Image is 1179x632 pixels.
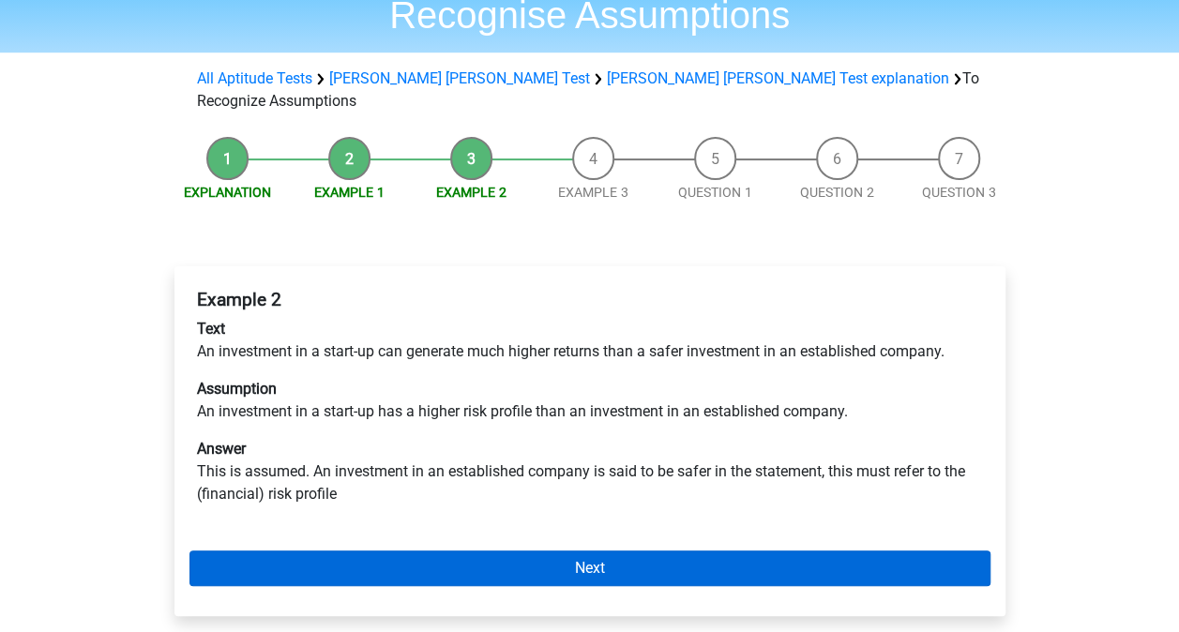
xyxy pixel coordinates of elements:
a: Next [189,550,990,586]
a: Example 3 [558,185,628,200]
a: All Aptitude Tests [197,69,312,87]
p: An investment in a start-up can generate much higher returns than a safer investment in an establ... [197,318,983,363]
a: Example 2 [436,185,506,200]
b: Text [197,320,225,338]
p: An investment in a start-up has a higher risk profile than an investment in an established company. [197,378,983,423]
a: [PERSON_NAME] [PERSON_NAME] Test [329,69,590,87]
a: Question 2 [800,185,874,200]
p: This is assumed. An investment in an established company is said to be safer in the statement, th... [197,438,983,505]
b: Assumption [197,380,277,398]
div: To Recognize Assumptions [189,68,990,113]
a: [PERSON_NAME] [PERSON_NAME] Test explanation [607,69,949,87]
a: Example 1 [314,185,385,200]
a: Question 3 [922,185,996,200]
a: Explanation [184,185,271,200]
b: Answer [197,440,246,458]
a: Question 1 [678,185,752,200]
b: Example 2 [197,289,281,310]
